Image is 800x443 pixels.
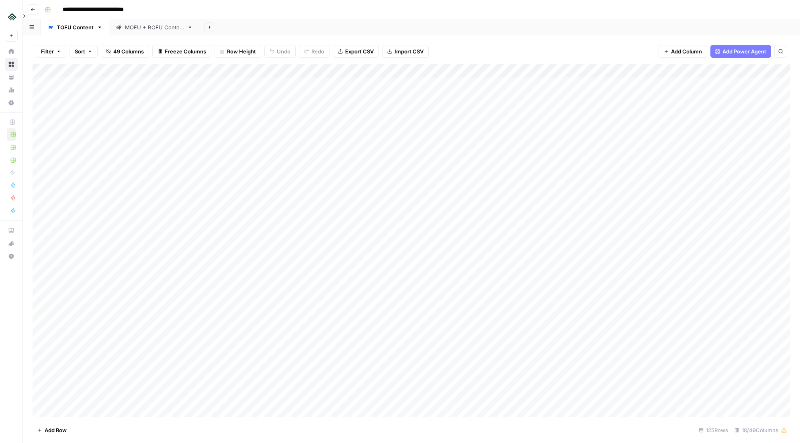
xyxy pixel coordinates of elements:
[696,424,731,437] div: 125 Rows
[70,45,98,58] button: Sort
[215,45,261,58] button: Row Height
[5,237,18,250] button: What's new?
[5,96,18,109] a: Settings
[264,45,296,58] button: Undo
[277,47,291,55] span: Undo
[75,47,85,55] span: Sort
[345,47,374,55] span: Export CSV
[45,426,67,434] span: Add Row
[731,424,790,437] div: 18/49 Columns
[227,47,256,55] span: Row Height
[101,45,149,58] button: 49 Columns
[671,47,702,55] span: Add Column
[125,23,184,31] div: MOFU + BOFU Content
[113,47,144,55] span: 49 Columns
[5,71,18,84] a: Your Data
[5,45,18,58] a: Home
[382,45,429,58] button: Import CSV
[109,19,200,35] a: MOFU + BOFU Content
[33,424,72,437] button: Add Row
[152,45,211,58] button: Freeze Columns
[41,19,109,35] a: TOFU Content
[722,47,766,55] span: Add Power Agent
[165,47,206,55] span: Freeze Columns
[57,23,94,31] div: TOFU Content
[333,45,379,58] button: Export CSV
[36,45,66,58] button: Filter
[395,47,424,55] span: Import CSV
[710,45,771,58] button: Add Power Agent
[5,6,18,27] button: Workspace: Uplisting
[5,9,19,24] img: Uplisting Logo
[5,237,17,249] div: What's new?
[5,224,18,237] a: AirOps Academy
[299,45,329,58] button: Redo
[5,58,18,71] a: Browse
[41,47,54,55] span: Filter
[659,45,707,58] button: Add Column
[5,84,18,96] a: Usage
[5,250,18,263] button: Help + Support
[311,47,324,55] span: Redo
